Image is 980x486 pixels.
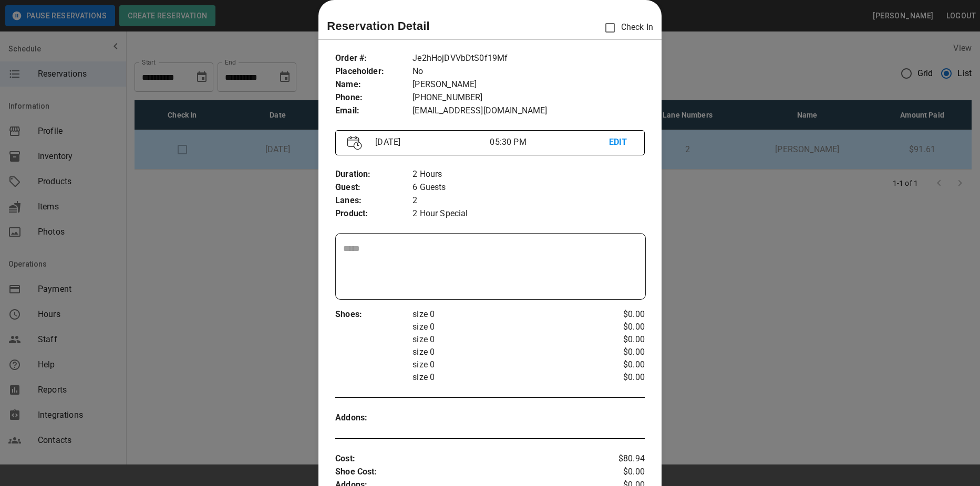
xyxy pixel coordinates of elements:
[335,52,412,65] p: Order # :
[593,371,645,384] p: $0.00
[335,104,412,118] p: Email :
[335,308,412,321] p: Shoes :
[609,136,633,149] p: EDIT
[412,65,645,78] p: No
[335,452,593,466] p: Cost :
[371,136,490,149] p: [DATE]
[412,52,645,65] p: Je2hHojDVVbDtS0f19Mf
[599,17,653,39] p: Check In
[412,168,645,181] p: 2 Hours
[593,321,645,333] p: $0.00
[412,371,593,384] p: size 0
[335,411,412,425] p: Addons :
[412,346,593,358] p: size 0
[412,181,645,194] p: 6 Guests
[412,321,593,333] p: size 0
[347,136,362,150] img: Vector
[593,358,645,371] p: $0.00
[412,91,645,104] p: [PHONE_NUMBER]
[593,333,645,346] p: $0.00
[327,17,430,35] p: Reservation Detail
[412,333,593,346] p: size 0
[335,168,412,181] p: Duration :
[335,78,412,91] p: Name :
[412,308,593,321] p: size 0
[412,104,645,118] p: [EMAIL_ADDRESS][DOMAIN_NAME]
[335,207,412,220] p: Product :
[335,466,593,479] p: Shoe Cost :
[335,181,412,194] p: Guest :
[335,194,412,207] p: Lanes :
[412,207,645,220] p: 2 Hour Special
[412,194,645,207] p: 2
[412,358,593,371] p: size 0
[593,346,645,358] p: $0.00
[335,91,412,104] p: Phone :
[412,78,645,91] p: [PERSON_NAME]
[593,466,645,479] p: $0.00
[490,136,608,149] p: 05:30 PM
[335,65,412,78] p: Placeholder :
[593,308,645,321] p: $0.00
[593,452,645,466] p: $80.94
